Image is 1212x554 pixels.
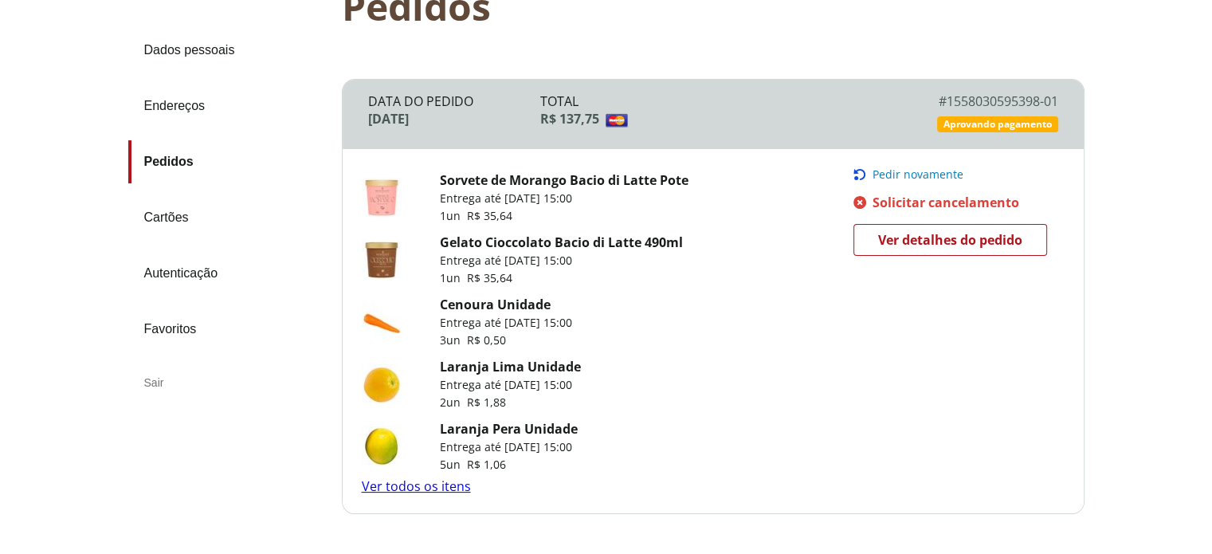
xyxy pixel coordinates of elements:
[873,194,1019,211] span: Solicitar cancelamento
[128,252,329,295] a: Autenticação
[128,363,329,402] div: Sair
[440,296,551,313] a: Cenoura Unidade
[853,194,1057,211] a: Solicitar cancelamento
[467,457,506,472] span: R$ 1,06
[440,457,467,472] span: 5 un
[885,92,1058,110] div: # 1558030595398-01
[368,110,541,128] div: [DATE]
[440,377,581,393] p: Entrega até [DATE] 15:00
[540,110,885,128] div: R$ 137,75
[128,140,329,183] a: Pedidos
[440,171,688,189] a: Sorvete de Morango Bacio di Latte Pote
[128,84,329,128] a: Endereços
[440,358,581,375] a: Laranja Lima Unidade
[943,118,1052,131] span: Aprovando pagamento
[362,477,471,495] a: Ver todos os itens
[467,270,512,285] span: R$ 35,64
[878,228,1022,252] span: Ver detalhes do pedido
[853,224,1047,256] a: Ver detalhes do pedido
[128,196,329,239] a: Cartões
[440,270,467,285] span: 1 un
[440,253,683,269] p: Entrega até [DATE] 15:00
[440,234,683,251] a: Gelato Cioccolato Bacio di Latte 490ml
[362,426,402,466] img: Laranja Pera Unidade
[440,395,467,410] span: 2 un
[467,395,506,410] span: R$ 1,88
[440,315,572,331] p: Entrega até [DATE] 15:00
[362,364,402,404] img: Laranja Lima Unidade
[440,439,578,455] p: Entrega até [DATE] 15:00
[368,92,541,110] div: Data do Pedido
[440,332,467,348] span: 3 un
[873,168,963,181] span: Pedir novamente
[440,420,578,438] a: Laranja Pera Unidade
[540,92,885,110] div: Total
[128,308,329,351] a: Favoritos
[440,208,467,223] span: 1 un
[467,208,512,223] span: R$ 35,64
[362,302,402,342] img: Cenoura Unidade
[853,168,1057,181] button: Pedir novamente
[128,29,329,72] a: Dados pessoais
[440,191,688,206] p: Entrega até [DATE] 15:00
[467,332,506,348] span: R$ 0,50
[362,178,402,218] img: Sorvete de Morango Bacio di Latte Pote
[362,240,402,280] img: Gelato Cioccolato Bacio di Latte 490ml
